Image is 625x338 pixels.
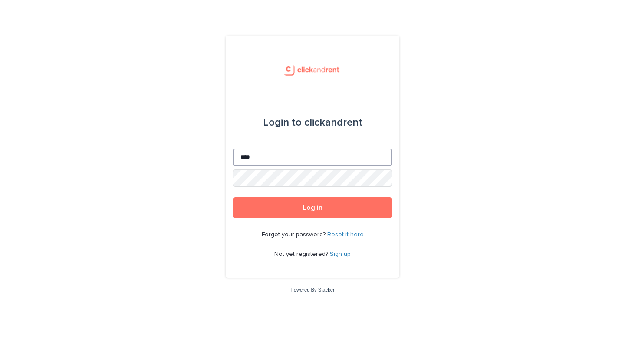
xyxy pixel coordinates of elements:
button: Log in [233,197,392,218]
img: UCB0brd3T0yccxBKYDjQ [281,56,344,83]
a: Sign up [330,251,351,257]
a: Reset it here [327,232,364,238]
span: Not yet registered? [274,251,330,257]
a: Powered By Stacker [290,287,334,292]
span: Login to [263,117,302,128]
div: clickandrent [263,110,362,135]
span: Forgot your password? [262,232,327,238]
span: Log in [303,204,322,211]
